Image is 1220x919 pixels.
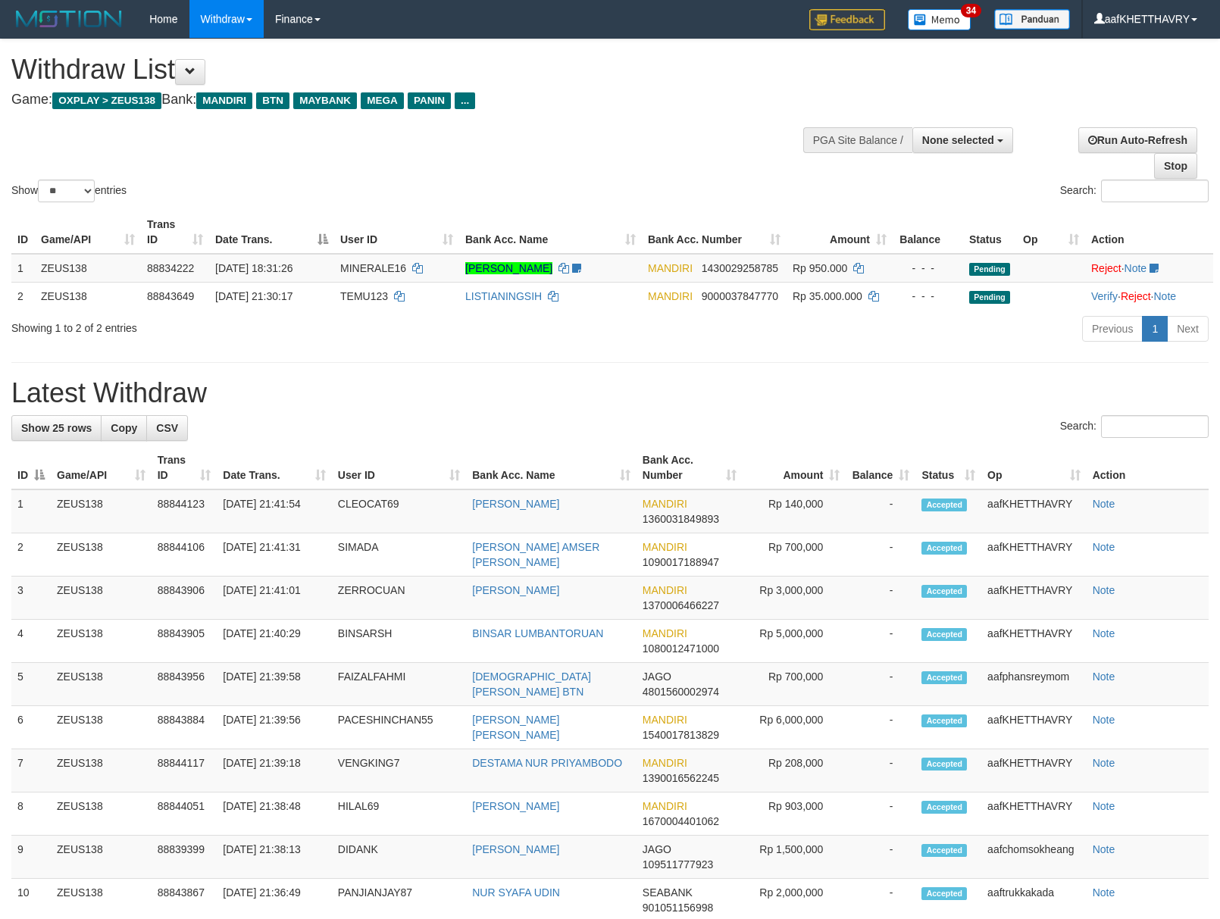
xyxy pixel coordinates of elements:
td: [DATE] 21:40:29 [217,620,332,663]
td: - [846,620,915,663]
td: Rp 6,000,000 [743,706,846,749]
td: PACESHINCHAN55 [332,706,466,749]
div: Showing 1 to 2 of 2 entries [11,314,497,336]
td: ZEUS138 [51,577,152,620]
a: Note [1093,670,1115,683]
td: 88843956 [152,663,217,706]
span: MEGA [361,92,404,109]
th: Balance [893,211,963,254]
span: Copy 901051156998 to clipboard [643,902,713,914]
td: 88843884 [152,706,217,749]
td: Rp 208,000 [743,749,846,792]
span: OXPLAY > ZEUS138 [52,92,161,109]
span: JAGO [643,670,671,683]
th: Game/API: activate to sort column ascending [35,211,141,254]
a: CSV [146,415,188,441]
td: DIDANK [332,836,466,879]
td: aafKHETTHAVRY [981,489,1087,533]
td: ZEUS138 [51,663,152,706]
th: Game/API: activate to sort column ascending [51,446,152,489]
span: MANDIRI [643,627,687,639]
td: Rp 1,500,000 [743,836,846,879]
span: Copy 1360031849893 to clipboard [643,513,719,525]
td: aafchomsokheang [981,836,1087,879]
td: aafKHETTHAVRY [981,749,1087,792]
th: Trans ID: activate to sort column ascending [141,211,209,254]
a: [PERSON_NAME] AMSER [PERSON_NAME] [472,541,599,568]
span: Accepted [921,585,967,598]
td: aafKHETTHAVRY [981,620,1087,663]
td: ZEUS138 [35,282,141,310]
a: DESTAMA NUR PRIYAMBODO [472,757,622,769]
span: MANDIRI [643,498,687,510]
span: Accepted [921,499,967,511]
a: Note [1093,843,1115,855]
a: [PERSON_NAME] [472,584,559,596]
td: 88844106 [152,533,217,577]
a: Show 25 rows [11,415,102,441]
td: Rp 140,000 [743,489,846,533]
td: - [846,663,915,706]
span: Accepted [921,628,967,641]
th: Op: activate to sort column ascending [1017,211,1085,254]
td: 2 [11,533,51,577]
a: Note [1093,541,1115,553]
td: aafphansreymom [981,663,1087,706]
span: MANDIRI [643,584,687,596]
div: - - - [899,261,957,276]
td: 2 [11,282,35,310]
th: User ID: activate to sort column ascending [334,211,459,254]
span: PANIN [408,92,451,109]
td: [DATE] 21:41:31 [217,533,332,577]
td: · · [1085,282,1213,310]
td: [DATE] 21:41:01 [217,577,332,620]
td: 6 [11,706,51,749]
span: [DATE] 21:30:17 [215,290,292,302]
td: 88844123 [152,489,217,533]
a: [PERSON_NAME] [472,498,559,510]
span: Copy 1370006466227 to clipboard [643,599,719,611]
td: [DATE] 21:38:13 [217,836,332,879]
td: 9 [11,836,51,879]
a: [PERSON_NAME] [472,800,559,812]
span: MANDIRI [648,262,693,274]
a: Reject [1121,290,1151,302]
a: Note [1093,714,1115,726]
td: Rp 903,000 [743,792,846,836]
span: 88843649 [147,290,194,302]
a: Next [1167,316,1209,342]
td: - [846,489,915,533]
td: FAIZALFAHMI [332,663,466,706]
span: Copy 1430029258785 to clipboard [702,262,778,274]
span: Rp 950.000 [793,262,847,274]
td: CLEOCAT69 [332,489,466,533]
span: MANDIRI [643,714,687,726]
td: 3 [11,577,51,620]
th: User ID: activate to sort column ascending [332,446,466,489]
div: - - - [899,289,957,304]
span: Accepted [921,671,967,684]
a: Verify [1091,290,1118,302]
th: Op: activate to sort column ascending [981,446,1087,489]
span: MANDIRI [643,757,687,769]
span: Copy 1670004401062 to clipboard [643,815,719,827]
th: Bank Acc. Name: activate to sort column ascending [459,211,642,254]
td: ZEUS138 [51,792,152,836]
th: Balance: activate to sort column ascending [846,446,915,489]
td: aafKHETTHAVRY [981,577,1087,620]
td: aafKHETTHAVRY [981,706,1087,749]
td: 4 [11,620,51,663]
span: Copy 1090017188947 to clipboard [643,556,719,568]
img: panduan.png [994,9,1070,30]
span: 34 [961,4,981,17]
button: None selected [912,127,1013,153]
img: MOTION_logo.png [11,8,127,30]
a: [DEMOGRAPHIC_DATA][PERSON_NAME] BTN [472,670,591,698]
span: Rp 35.000.000 [793,290,862,302]
span: Copy 1080012471000 to clipboard [643,642,719,655]
th: Bank Acc. Number: activate to sort column ascending [637,446,743,489]
td: aafKHETTHAVRY [981,792,1087,836]
a: 1 [1142,316,1168,342]
a: Note [1093,757,1115,769]
td: [DATE] 21:39:56 [217,706,332,749]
